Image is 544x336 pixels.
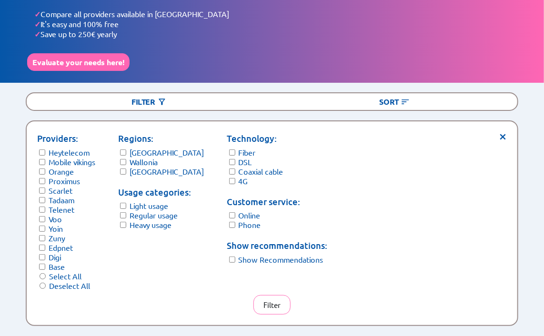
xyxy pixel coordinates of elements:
[27,53,130,71] button: Evaluate your needs here!
[49,252,61,262] label: Digi
[157,97,167,107] img: Button open the filtering menu
[130,167,204,176] label: [GEOGRAPHIC_DATA]
[239,255,323,264] label: Show Recommendations
[401,97,410,107] img: Button open the sorting menu
[49,167,74,176] label: Orange
[34,19,40,29] span: ✓
[49,176,80,186] label: Proximus
[34,19,517,29] li: It's easy and 100% free
[49,224,63,233] label: Yoin
[499,132,507,139] span: ×
[130,210,178,220] label: Regular usage
[49,195,74,205] label: Tadaam
[49,214,62,224] label: Voo
[34,29,517,39] li: Save up to 250€ yearly
[239,167,283,176] label: Coaxial cable
[239,148,256,157] label: Fiber
[227,132,328,145] p: Technology:
[49,148,90,157] label: Heytelecom
[130,201,168,210] label: Light usage
[49,271,81,281] label: Select All
[34,29,40,39] span: ✓
[27,93,272,110] div: Filter
[239,176,248,186] label: 4G
[130,148,204,157] label: [GEOGRAPHIC_DATA]
[239,220,261,229] label: Phone
[49,233,65,243] label: Zuny
[49,157,95,167] label: Mobile vikings
[130,220,171,229] label: Heavy usage
[34,9,40,19] span: ✓
[49,205,74,214] label: Telenet
[49,262,65,271] label: Base
[49,243,73,252] label: Edpnet
[118,186,204,199] p: Usage categories:
[130,157,158,167] label: Wallonia
[49,281,90,290] label: Deselect All
[272,93,517,110] div: Sort
[49,186,72,195] label: Scarlet
[253,295,291,315] button: Filter
[239,157,252,167] label: DSL
[227,239,328,252] p: Show recommendations:
[227,195,328,208] p: Customer service:
[118,132,204,145] p: Regions:
[239,210,261,220] label: Online
[37,132,95,145] p: Providers:
[34,9,517,19] li: Compare all providers available in [GEOGRAPHIC_DATA]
